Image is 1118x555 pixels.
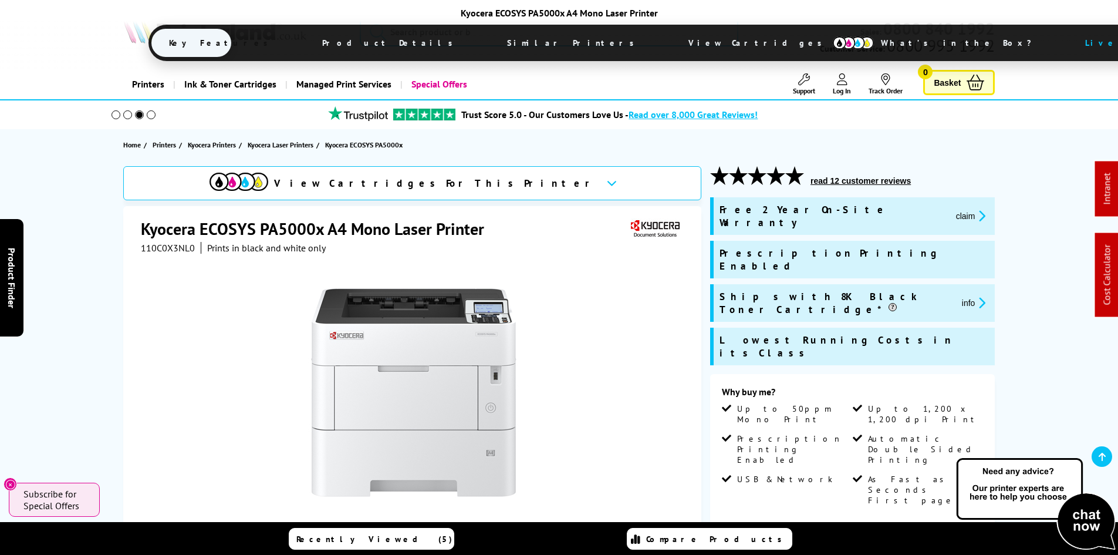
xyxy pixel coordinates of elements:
[400,69,476,99] a: Special Offers
[248,139,316,151] a: Kyocera Laser Printers
[923,70,995,95] a: Basket 0
[248,139,313,151] span: Kyocera Laser Printers
[274,177,597,190] span: View Cartridges For This Printer
[151,29,292,57] span: Key Features
[1101,245,1113,305] a: Cost Calculator
[207,242,326,254] i: Prints in black and white only
[953,209,989,223] button: promo-description
[325,139,406,151] a: Kyocera ECOSYS PA5000x
[184,69,276,99] span: Ink & Toner Cartridges
[627,528,792,550] a: Compare Products
[148,7,970,19] div: Kyocera ECOSYS PA5000x A4 Mono Laser Printer
[23,488,88,512] span: Subscribe for Special Offers
[289,528,454,550] a: Recently Viewed (5)
[393,109,455,120] img: trustpilot rating
[868,474,981,506] span: As Fast as 5.4 Seconds First page
[737,433,850,465] span: Prescription Printing Enabled
[934,75,961,90] span: Basket
[188,139,236,151] span: Kyocera Printers
[153,139,176,151] span: Printers
[954,456,1118,553] img: Open Live Chat window
[123,139,144,151] a: Home
[720,334,989,359] span: Lowest Running Costs in its Class
[173,69,285,99] a: Ink & Toner Cartridges
[918,65,933,79] span: 0
[299,277,529,507] img: Kyocera ECOSYS PA5000x
[720,247,989,273] span: Prescription Printing Enabled
[325,139,403,151] span: Kyocera ECOSYS PA5000x
[489,29,658,57] span: Similar Printers
[629,109,758,120] span: Read over 8,000 Great Reviews!
[323,106,393,121] img: trustpilot rating
[863,29,1060,57] span: What’s in the Box?
[868,433,981,465] span: Automatic Double Sided Printing
[793,73,815,95] a: Support
[646,534,788,544] span: Compare Products
[305,29,477,57] span: Product Details
[833,86,851,95] span: Log In
[141,242,195,254] span: 110C0X3NL0
[123,139,141,151] span: Home
[461,109,758,120] a: Trust Score 5.0 - Our Customers Love Us -Read over 8,000 Great Reviews!
[722,386,983,403] div: Why buy me?
[153,139,179,151] a: Printers
[868,403,981,425] span: Up to 1,200 x 1,200 dpi Print
[720,203,947,229] span: Free 2 Year On-Site Warranty
[807,176,914,186] button: read 12 customer reviews
[833,73,851,95] a: Log In
[628,218,682,240] img: Kyocera
[210,173,268,191] img: View Cartridges
[793,86,815,95] span: Support
[869,73,903,95] a: Track Order
[6,247,18,308] span: Product Finder
[720,290,953,316] span: Ships with 8K Black Toner Cartridge*
[737,403,850,425] span: Up to 50ppm Mono Print
[930,520,983,529] a: View more details
[1101,173,1113,205] a: Intranet
[188,139,239,151] a: Kyocera Printers
[737,474,833,485] span: USB & Network
[958,296,989,310] button: promo-description
[285,69,400,99] a: Managed Print Services
[123,69,173,99] a: Printers
[296,534,452,544] span: Recently Viewed (5)
[833,36,874,49] img: cmyk-icon.svg
[4,477,17,491] button: Close
[141,218,496,240] h1: Kyocera ECOSYS PA5000x A4 Mono Laser Printer
[671,28,850,58] span: View Cartridges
